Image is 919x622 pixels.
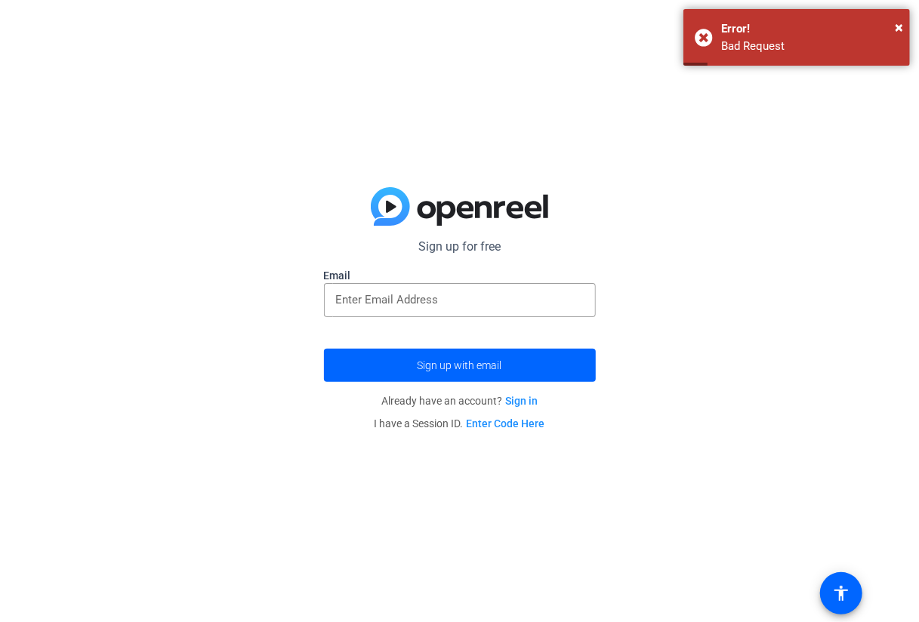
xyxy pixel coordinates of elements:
span: Already have an account? [381,395,538,407]
label: Email [324,268,596,283]
button: Sign up with email [324,349,596,382]
a: Enter Code Here [467,417,545,430]
mat-icon: accessibility [832,584,850,602]
input: Enter Email Address [336,291,584,309]
img: blue-gradient.svg [371,187,548,226]
div: Error! [721,20,899,38]
span: × [895,18,903,36]
span: I have a Session ID. [375,417,545,430]
div: Bad Request [721,38,899,55]
p: Sign up for free [324,238,596,256]
a: Sign in [505,395,538,407]
button: Close [895,16,903,38]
